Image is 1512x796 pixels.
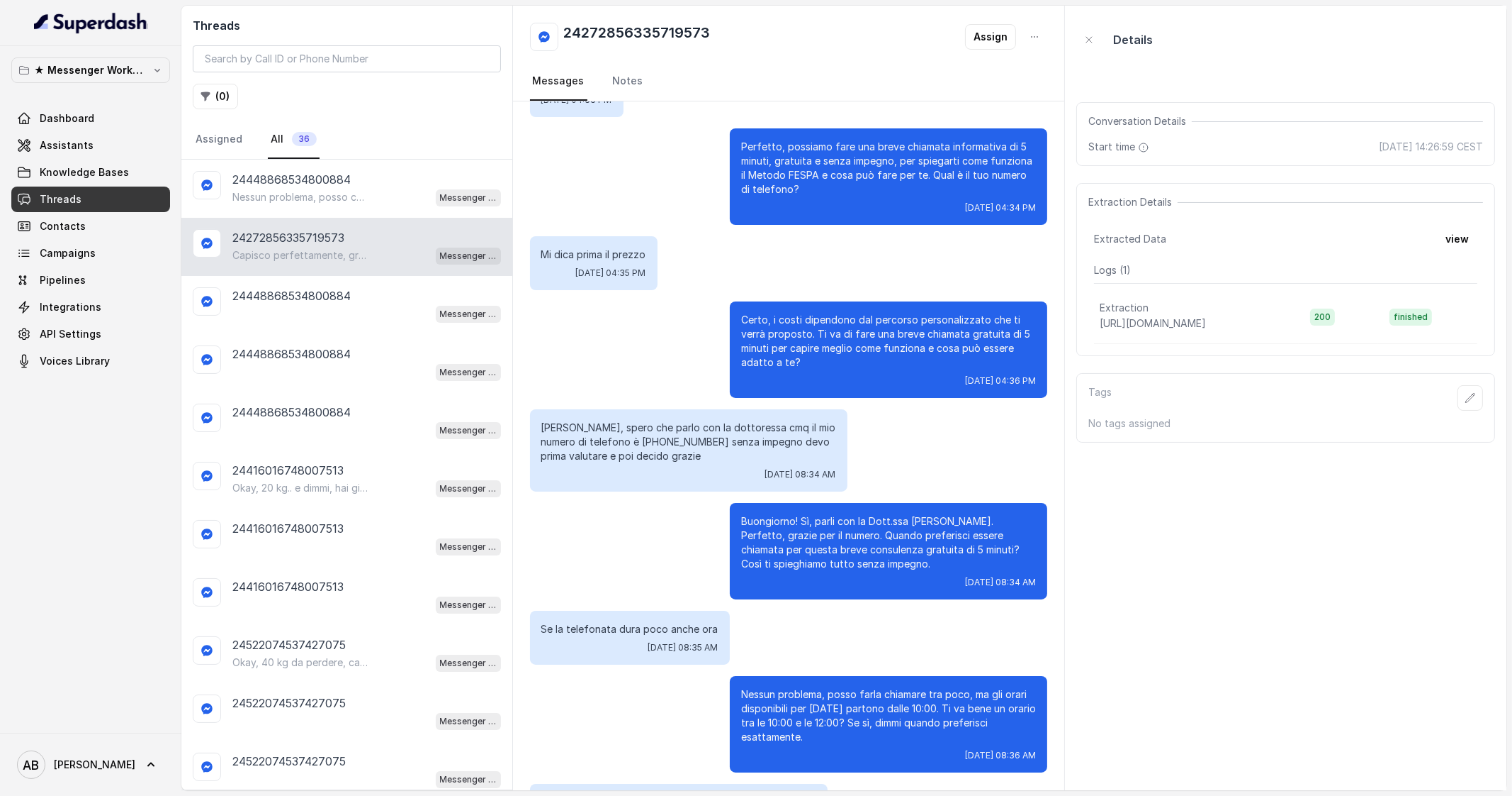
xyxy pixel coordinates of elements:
[440,249,497,263] p: Messenger Metodo FESPA v2
[40,246,96,260] span: Campaigns
[1088,416,1483,431] p: No tags assigned
[232,753,346,770] p: 24522074537427075
[965,750,1036,761] span: [DATE] 08:36 AM
[11,160,170,185] a: Knowledge Bases
[440,365,497,380] p: Messenger Metodo FESPA v2
[541,248,646,262] p: Mi dica prima il prezzo
[648,642,718,653] span: [DATE] 08:35 AM
[440,656,497,670] p: Messenger Metodo FESPA v2
[564,23,711,51] h2: 24272856335719573
[40,327,101,341] span: API Settings
[11,267,170,293] a: Pipelines
[23,758,40,773] text: AB
[741,313,1036,370] p: Certo, i costi dipendono dal percorso personalizzato che ti verrà proposto. Ti va di fare una bre...
[11,321,170,347] a: API Settings
[440,307,497,321] p: Messenger Metodo FESPA v2
[530,62,1047,101] nav: Tabs
[232,578,344,595] p: 24416016748007513
[440,540,497,554] p: Messenger Metodo FESPA v2
[741,140,1036,197] p: Perfetto, possiamo fare una breve chiamata informativa di 5 minuti, gratuita e senza impegno, per...
[232,636,346,653] p: 24522074537427075
[965,202,1036,214] span: [DATE] 04:34 PM
[1379,140,1483,154] span: [DATE] 14:26:59 CEST
[193,84,238,109] button: (0)
[440,773,497,787] p: Messenger Metodo FESPA v2
[232,462,344,479] p: 24416016748007513
[40,165,129,179] span: Knowledge Bases
[541,622,718,636] p: Se la telefonata dura poco anche ora
[11,187,170,212] a: Threads
[40,273,86,287] span: Pipelines
[440,191,497,205] p: Messenger Metodo FESPA v2
[232,248,368,262] p: Capisco perfettamente, grazie a te per il tempo. Se in futuro vorrai riprendere il discorso, sarò...
[40,111,94,126] span: Dashboard
[1088,140,1152,154] span: Start time
[1094,232,1166,246] span: Extracted Data
[541,421,836,463] p: [PERSON_NAME], spero che parlo con la dottoressa cmq il mio numero di telefono è [PHONE_NUMBER] s...
[232,190,368,204] p: Nessun problema, posso chiederti il numero di telefono? Così organizziamo la chiamata nel giorno ...
[54,758,135,772] span: [PERSON_NAME]
[11,106,170,131] a: Dashboard
[232,171,351,188] p: 24448868534800884
[193,121,501,159] nav: Tabs
[40,300,101,314] span: Integrations
[11,745,170,785] a: [PERSON_NAME]
[1088,385,1112,411] p: Tags
[11,214,170,239] a: Contacts
[40,354,110,368] span: Voices Library
[40,192,81,206] span: Threads
[292,132,317,146] span: 36
[11,294,170,320] a: Integrations
[965,375,1036,387] span: [DATE] 04:36 PM
[1088,195,1178,209] span: Extraction Details
[268,121,320,159] a: All36
[440,424,497,438] p: Messenger Metodo FESPA v2
[11,133,170,158] a: Assistants
[440,482,497,496] p: Messenger Metodo FESPA v2
[232,481,368,495] p: Okay, 20 kg.. e dimmi, hai già provato qualcosa per perdere questi 20 kg?
[193,45,501,72] input: Search by Call ID or Phone Number
[1389,309,1432,326] span: finished
[232,346,351,363] p: 24448868534800884
[1100,301,1149,315] p: Extraction
[1088,114,1192,128] span: Conversation Details
[34,62,147,79] p: ★ Messenger Workspace
[40,219,86,233] span: Contacts
[1094,263,1477,277] p: Logs ( 1 )
[965,24,1016,50] button: Assign
[1100,317,1206,329] span: [URL][DOMAIN_NAME]
[232,695,346,712] p: 24522074537427075
[530,62,587,101] a: Messages
[576,267,646,279] span: [DATE] 04:35 PM
[40,138,94,153] span: Assistants
[765,469,836,480] span: [DATE] 08:34 AM
[741,687,1036,744] p: Nessun problema, posso farla chiamare tra poco, ma gli orari disponibili per [DATE] partono dalle...
[440,598,497,612] p: Messenger Metodo FESPA v2
[1113,31,1153,48] p: Details
[610,62,646,101] a: Notes
[11,348,170,374] a: Voices Library
[232,229,344,246] p: 24272856335719573
[11,57,170,83] button: ★ Messenger Workspace
[11,241,170,266] a: Campaigns
[440,714,497,729] p: Messenger Metodo FESPA v2
[232,656,368,670] p: Okay, 40 kg da perdere, capito. Hai già provato qualcosa in passato per raggiungere questo obiett...
[193,17,501,34] h2: Threads
[232,287,351,304] p: 24448868534800884
[232,404,351,421] p: 24448868534800884
[193,121,245,159] a: Assigned
[1310,309,1335,326] span: 200
[1437,226,1477,252] button: view
[232,520,344,537] p: 24416016748007513
[965,577,1036,588] span: [DATE] 08:34 AM
[741,514,1036,571] p: Buongiorno! Sì, parli con la Dott.ssa [PERSON_NAME]. Perfetto, grazie per il numero. Quando prefe...
[34,11,148,34] img: light.svg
